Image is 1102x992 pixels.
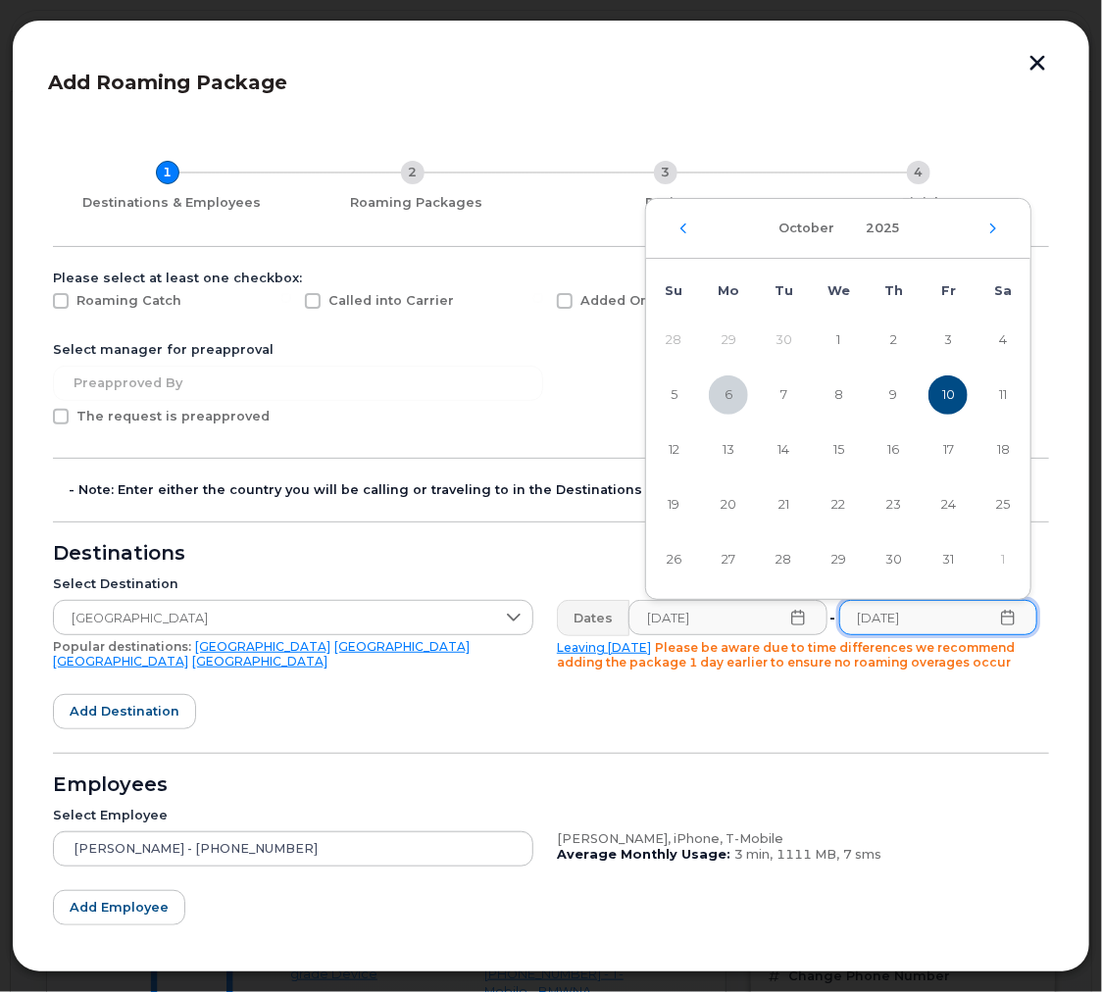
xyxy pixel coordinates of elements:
td: 30 [756,313,811,368]
a: Leaving [DATE] [557,640,651,655]
button: Add destination [53,694,196,729]
span: 28 [764,540,803,579]
span: 13 [709,430,748,470]
span: Mo [718,283,739,298]
div: Roaming Packages [298,195,535,211]
span: 26 [654,540,693,579]
td: 8 [811,368,866,422]
div: Please select at least one checkbox: [53,271,1049,286]
span: Popular destinations: [53,639,191,654]
td: 28 [646,313,701,368]
a: [GEOGRAPHIC_DATA] [195,639,330,654]
span: 8 [819,375,858,415]
td: 28 [756,532,811,587]
span: 31 [928,540,968,579]
span: The request is preapproved [76,409,270,423]
span: 3 min, [734,847,773,862]
span: 14 [764,430,803,470]
td: 29 [811,532,866,587]
span: 23 [874,485,913,524]
input: Added Online [533,293,543,303]
span: Fr [941,283,956,298]
input: Preapproved by [53,366,543,401]
div: Destinations [53,546,1049,562]
a: [GEOGRAPHIC_DATA] [334,639,470,654]
span: Add destination [70,702,179,720]
span: 1 [819,321,858,360]
span: Please be aware due to time differences we recommend adding the package 1 day earlier to ensure n... [557,640,1015,670]
div: [PERSON_NAME], iPhone, T-Mobile [557,831,1037,847]
span: Sa [994,283,1012,298]
td: 29 [701,313,756,368]
td: 11 [976,368,1030,422]
span: 6 [709,375,748,415]
div: 3 [654,161,677,184]
span: Add employee [70,898,169,917]
td: 5 [646,368,701,422]
td: 1 [976,532,1030,587]
td: 14 [756,422,811,477]
td: 7 [756,368,811,422]
td: 22 [811,477,866,532]
button: Add employee [53,890,185,925]
span: 30 [874,540,913,579]
button: Next Month [987,223,999,234]
td: 9 [866,368,921,422]
td: 25 [976,477,1030,532]
span: 4 [983,321,1023,360]
span: 29 [819,540,858,579]
input: Please fill out this field [839,600,1038,635]
span: 9 [874,375,913,415]
span: 17 [928,430,968,470]
div: 4 [907,161,930,184]
button: Choose Month [767,211,846,246]
span: 24 [928,485,968,524]
td: 27 [701,532,756,587]
span: 15 [819,430,858,470]
td: 10 [921,368,976,422]
td: 23 [866,477,921,532]
span: 10 [928,375,968,415]
iframe: Messenger Launcher [1017,907,1087,977]
span: 7 [764,375,803,415]
td: 17 [921,422,976,477]
td: 24 [921,477,976,532]
div: Select Destination [53,576,533,592]
span: 5 [654,375,693,415]
span: 25 [983,485,1023,524]
td: 15 [811,422,866,477]
td: 12 [646,422,701,477]
td: 30 [866,532,921,587]
td: 20 [701,477,756,532]
input: Called into Carrier [281,293,291,303]
span: 12 [654,430,693,470]
span: 19 [654,485,693,524]
td: 26 [646,532,701,587]
input: Please fill out this field [628,600,827,635]
div: - Note: Enter either the country you will be calling or traveling to in the Destinations field. [69,482,1049,498]
span: 27 [709,540,748,579]
span: Added Online [580,293,675,308]
input: Search device [53,831,533,867]
td: 13 [701,422,756,477]
div: Finish [804,195,1041,211]
div: Select Employee [53,808,533,823]
span: Called into Carrier [328,293,454,308]
button: Previous Month [677,223,689,234]
td: 19 [646,477,701,532]
button: Choose Year [854,211,911,246]
a: [GEOGRAPHIC_DATA] [192,654,327,669]
span: 18 [983,430,1023,470]
td: 31 [921,532,976,587]
td: 3 [921,313,976,368]
div: 2 [401,161,425,184]
td: 1 [811,313,866,368]
span: 11 [983,375,1023,415]
td: 2 [866,313,921,368]
span: 20 [709,485,748,524]
div: - [826,600,840,635]
span: We [827,283,850,298]
td: 4 [976,313,1030,368]
span: 7 sms [843,847,881,862]
div: Select manager for preapproval [53,342,1049,358]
